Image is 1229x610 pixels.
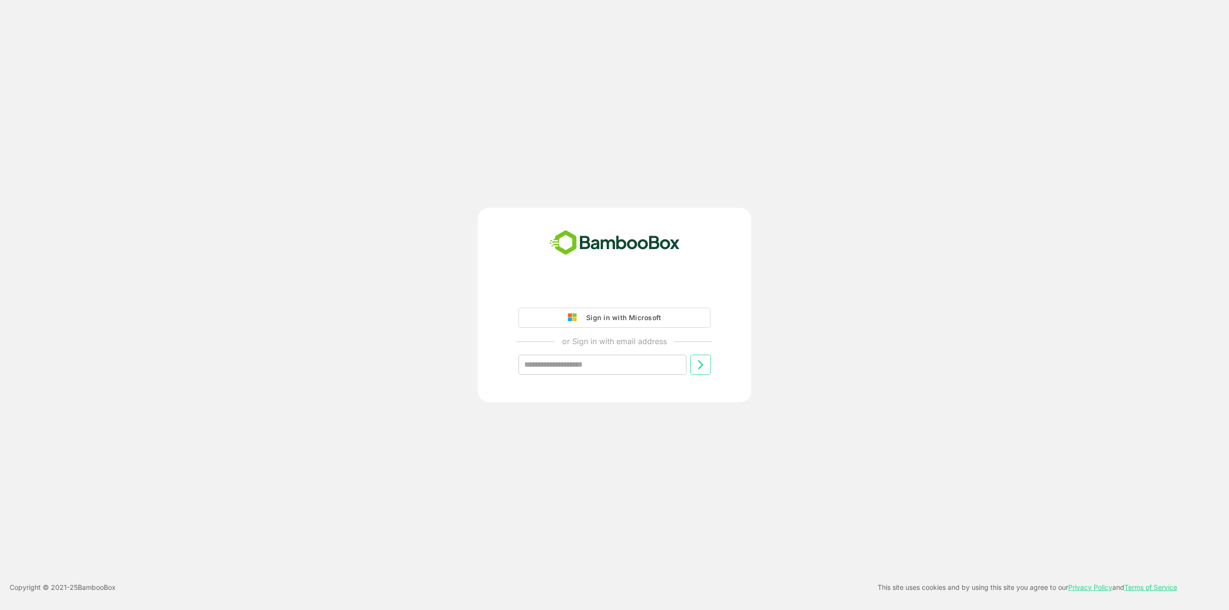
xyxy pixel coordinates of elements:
a: Terms of Service [1124,583,1177,591]
p: or Sign in with email address [562,335,667,347]
button: Sign in with Microsoft [518,308,711,328]
a: Privacy Policy [1068,583,1112,591]
div: Sign in with Microsoft [581,311,661,324]
img: bamboobox [544,227,685,259]
iframe: Sign in with Google Button [514,281,715,302]
p: This site uses cookies and by using this site you agree to our and [878,582,1177,593]
p: Copyright © 2021- 25 BambooBox [10,582,116,593]
img: google [568,313,581,322]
